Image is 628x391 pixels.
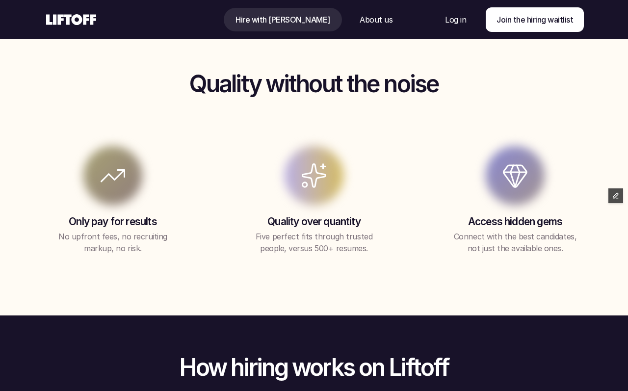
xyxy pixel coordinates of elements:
[360,14,392,26] p: About us
[25,215,201,228] p: Only pay for results
[348,8,404,31] a: Nav Link
[608,188,623,203] button: Edit Framer Content
[449,231,581,254] p: Connect with the best candidates, not just the available ones.
[427,215,603,228] p: Access hidden gems
[486,7,584,32] a: Join the hiring waitlist
[52,231,174,254] p: No upfront fees, no recruiting markup, no risk.
[179,355,449,381] h2: How hiring works on Liftoff
[226,215,402,228] p: Quality over quantity
[235,14,330,26] p: Hire with [PERSON_NAME]
[253,231,375,254] p: Five perfect fits through trusted people, versus 500+ resumes.
[25,71,603,97] h2: Quality without the noise
[224,8,342,31] a: Nav Link
[497,14,573,26] p: Join the hiring waitlist
[445,14,466,26] p: Log in
[433,8,478,31] a: Nav Link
